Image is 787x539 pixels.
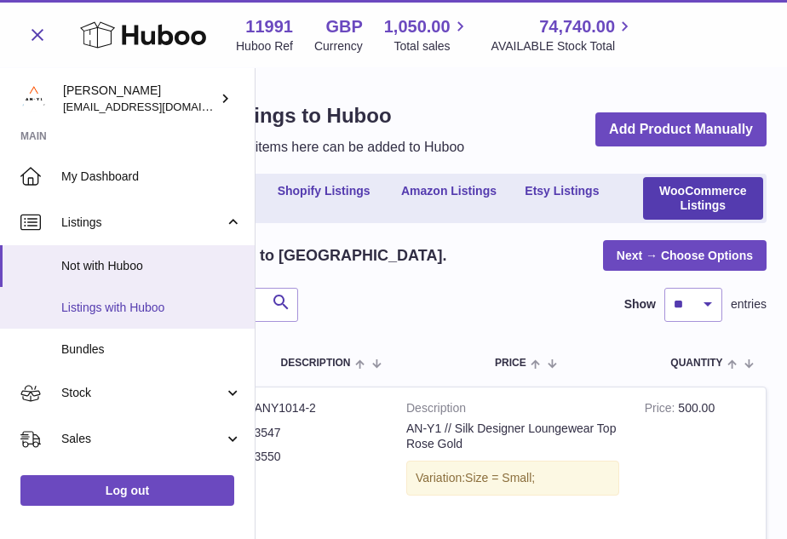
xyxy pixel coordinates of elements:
span: Sales [61,431,224,447]
span: Listings [61,215,224,231]
a: Next → Choose Options [603,240,767,271]
div: [PERSON_NAME] [63,83,216,115]
span: 74,740.00 [539,15,615,38]
span: Not with Huboo [61,258,242,274]
dd: 3547 [255,425,382,441]
span: 500.00 [678,401,715,415]
span: Quantity [670,358,722,369]
a: 1,050.00 Total sales [384,15,470,54]
a: Etsy Listings [519,177,605,220]
strong: Description [406,400,619,421]
span: Total sales [393,38,469,54]
span: My Dashboard [61,169,242,185]
span: Price [495,358,526,369]
strong: GBP [325,15,362,38]
strong: Price [645,401,679,419]
dd: ANY1014-2 [255,400,382,416]
td: AN-Y1 // Silk Designer Loungewear Top Rose Gold [393,387,632,519]
span: AVAILABLE Stock Total [491,38,635,54]
span: [EMAIL_ADDRESS][DOMAIN_NAME] [63,100,250,113]
span: Description [281,358,351,369]
span: Stock [61,385,224,401]
div: Variation: [406,461,619,496]
dd: 3550 [255,449,382,465]
img: info@an-y1.com [20,86,46,112]
a: 74,740.00 AVAILABLE Stock Total [491,15,635,54]
a: Log out [20,475,234,506]
label: Show [624,296,656,313]
strong: 11991 [245,15,293,38]
span: entries [731,296,767,313]
span: Bundles [61,341,242,358]
a: Shopify Listings [272,177,376,220]
a: WooCommerce Listings [643,177,763,220]
span: Size = Small; [465,471,535,485]
div: Currency [314,38,363,54]
a: Amazon Listings [395,177,503,220]
div: Huboo Ref [236,38,293,54]
span: Listings with Huboo [61,300,242,316]
span: 1,050.00 [384,15,451,38]
a: Add Product Manually [595,112,767,147]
